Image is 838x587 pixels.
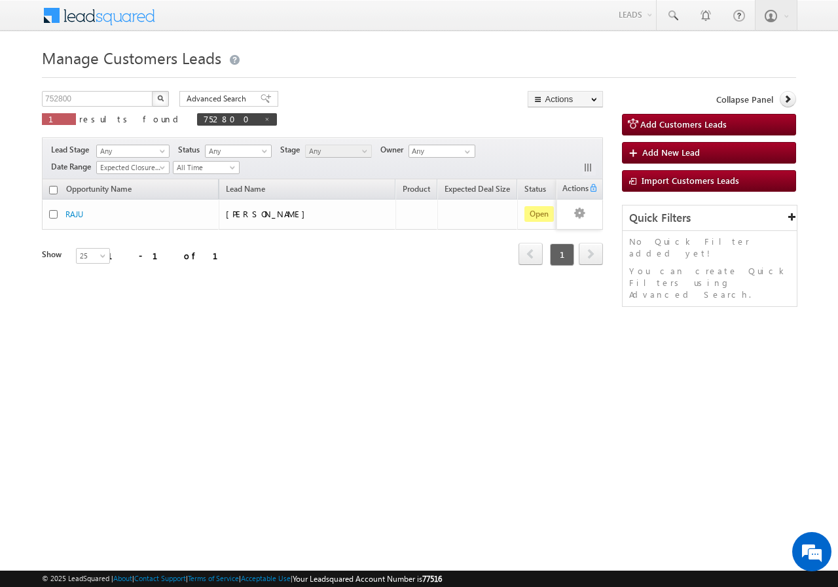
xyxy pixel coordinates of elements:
[107,248,234,263] div: 1 - 1 of 1
[524,206,554,222] span: Open
[79,113,183,124] span: results found
[76,248,110,264] a: 25
[629,236,790,259] p: No Quick Filter added yet!
[629,265,790,300] p: You can create Quick Filters using Advanced Search.
[306,145,368,157] span: Any
[173,162,236,173] span: All Time
[623,205,797,231] div: Quick Filters
[66,184,132,194] span: Opportunity Name
[42,249,65,260] div: Show
[134,574,186,582] a: Contact Support
[219,182,272,199] span: Lead Name
[97,162,165,173] span: Expected Closure Date
[422,574,442,584] span: 77516
[77,250,111,262] span: 25
[579,243,603,265] span: next
[65,209,83,219] a: RAJU
[51,161,96,173] span: Date Range
[445,184,510,194] span: Expected Deal Size
[113,574,132,582] a: About
[51,144,94,156] span: Lead Stage
[557,181,589,198] span: Actions
[226,208,312,219] span: [PERSON_NAME]
[438,182,517,199] a: Expected Deal Size
[178,144,205,156] span: Status
[42,573,442,585] span: © 2025 LeadSquared | | | | |
[519,243,543,265] span: prev
[642,175,739,186] span: Import Customers Leads
[579,244,603,265] a: next
[458,145,474,158] a: Show All Items
[403,184,430,194] span: Product
[528,91,603,107] button: Actions
[96,145,170,158] a: Any
[716,94,773,105] span: Collapse Panel
[409,145,475,158] input: Type to Search
[96,161,170,174] a: Expected Closure Date
[205,145,272,158] a: Any
[42,47,221,68] span: Manage Customers Leads
[60,182,138,199] a: Opportunity Name
[49,186,58,194] input: Check all records
[188,574,239,582] a: Terms of Service
[293,574,442,584] span: Your Leadsquared Account Number is
[204,113,257,124] span: 752800
[305,145,372,158] a: Any
[280,144,305,156] span: Stage
[187,93,250,105] span: Advanced Search
[518,182,553,199] a: Status
[550,243,574,266] span: 1
[206,145,268,157] span: Any
[380,144,409,156] span: Owner
[157,95,164,101] img: Search
[241,574,291,582] a: Acceptable Use
[640,118,727,130] span: Add Customers Leads
[519,244,543,265] a: prev
[97,145,165,157] span: Any
[48,113,69,124] span: 1
[173,161,240,174] a: All Time
[642,147,700,158] span: Add New Lead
